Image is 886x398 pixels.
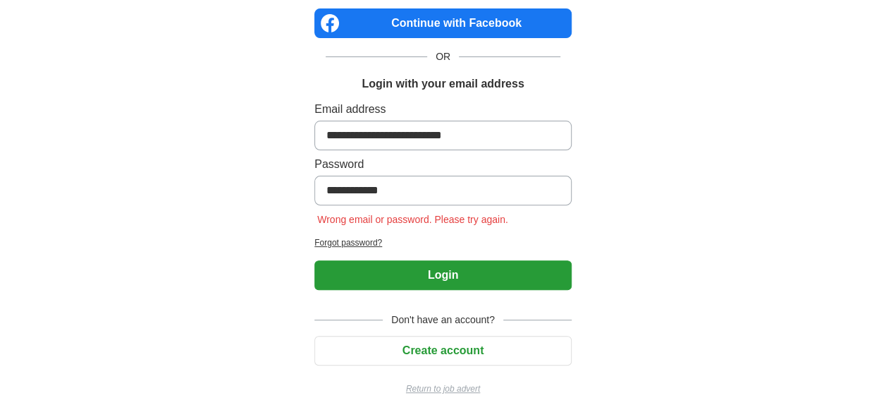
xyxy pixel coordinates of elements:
a: Forgot password? [314,236,572,249]
label: Email address [314,101,572,118]
a: Continue with Facebook [314,8,572,38]
h1: Login with your email address [362,76,524,92]
span: OR [427,49,459,64]
span: Don't have an account? [383,313,503,327]
span: Wrong email or password. Please try again. [314,214,511,225]
a: Return to job advert [314,382,572,395]
button: Create account [314,336,572,366]
button: Login [314,260,572,290]
label: Password [314,156,572,173]
a: Create account [314,344,572,356]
